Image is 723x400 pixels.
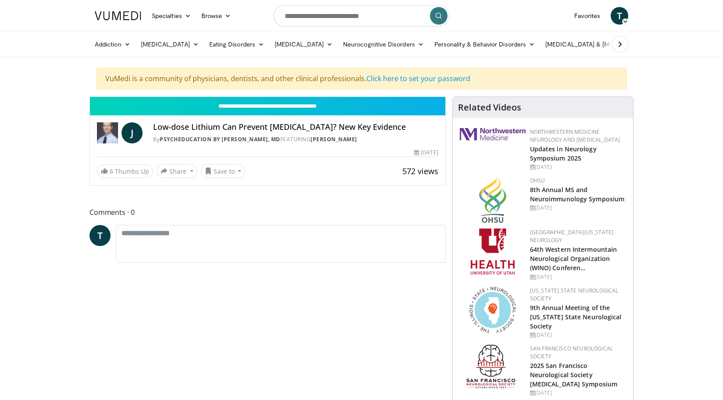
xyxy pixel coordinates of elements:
img: 2a462fb6-9365-492a-ac79-3166a6f924d8.png.150x105_q85_autocrop_double_scale_upscale_version-0.2.jpg [460,128,526,140]
div: [DATE] [530,331,626,339]
a: Click here to set your password [366,74,470,83]
h4: Related Videos [458,102,521,113]
a: T [611,7,628,25]
a: Northwestern Medicine Neurology and [MEDICAL_DATA] [530,128,620,143]
div: VuMedi is a community of physicians, dentists, and other clinical professionals. [96,68,627,89]
a: [US_STATE] State Neurological Society [530,287,619,302]
a: 6 Thumbs Up [97,164,153,178]
a: Neurocognitive Disorders [338,36,429,53]
span: 6 [110,167,113,175]
a: J [122,122,143,143]
input: Search topics, interventions [274,5,449,26]
span: Comments 0 [89,207,446,218]
img: VuMedi Logo [95,11,141,20]
img: 71a8b48c-8850-4916-bbdd-e2f3ccf11ef9.png.150x105_q85_autocrop_double_scale_upscale_version-0.2.png [469,287,516,333]
button: Share [157,164,197,178]
a: Eating Disorders [204,36,269,53]
img: da959c7f-65a6-4fcf-a939-c8c702e0a770.png.150x105_q85_autocrop_double_scale_upscale_version-0.2.png [479,177,506,223]
div: [DATE] [530,273,626,281]
img: PsychEducation by James Phelps, MD [97,122,118,143]
div: By FEATURING [153,136,438,143]
a: Favorites [569,7,605,25]
a: OHSU [530,177,545,184]
a: San Francisco Neurological Society [530,345,613,360]
img: f6362829-b0a3-407d-a044-59546adfd345.png.150x105_q85_autocrop_double_scale_upscale_version-0.2.png [471,229,515,275]
div: [DATE] [414,149,438,157]
img: ad8adf1f-d405-434e-aebe-ebf7635c9b5d.png.150x105_q85_autocrop_double_scale_upscale_version-0.2.png [466,345,519,391]
a: 64th Western Intermountain Neurological Organization (WINO) Conferen… [530,245,617,272]
h4: Low-dose Lithium Can Prevent [MEDICAL_DATA]? New Key Evidence [153,122,438,132]
a: Addiction [89,36,136,53]
a: Personality & Behavior Disorders [429,36,540,53]
a: Specialties [147,7,196,25]
div: [DATE] [530,163,626,171]
button: Save to [201,164,246,178]
a: 2025 San Francisco Neurological Society [MEDICAL_DATA] Symposium [530,361,617,388]
a: Browse [196,7,236,25]
a: Updates in Neurology Symposium 2025 [530,145,597,162]
a: T [89,225,111,246]
span: 572 views [402,166,438,176]
a: [MEDICAL_DATA] & [MEDICAL_DATA] [540,36,666,53]
a: [MEDICAL_DATA] [269,36,338,53]
a: [MEDICAL_DATA] [136,36,204,53]
div: [DATE] [530,389,626,397]
a: 8th Annual MS and Neuroimmunology Symposium [530,186,625,203]
a: [PERSON_NAME] [311,136,357,143]
a: 9th Annual Meeting of the [US_STATE] State Neurological Society [530,304,622,330]
a: [GEOGRAPHIC_DATA][US_STATE] Neurology [530,229,614,244]
a: PsychEducation by [PERSON_NAME], MD [160,136,280,143]
div: [DATE] [530,204,626,212]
